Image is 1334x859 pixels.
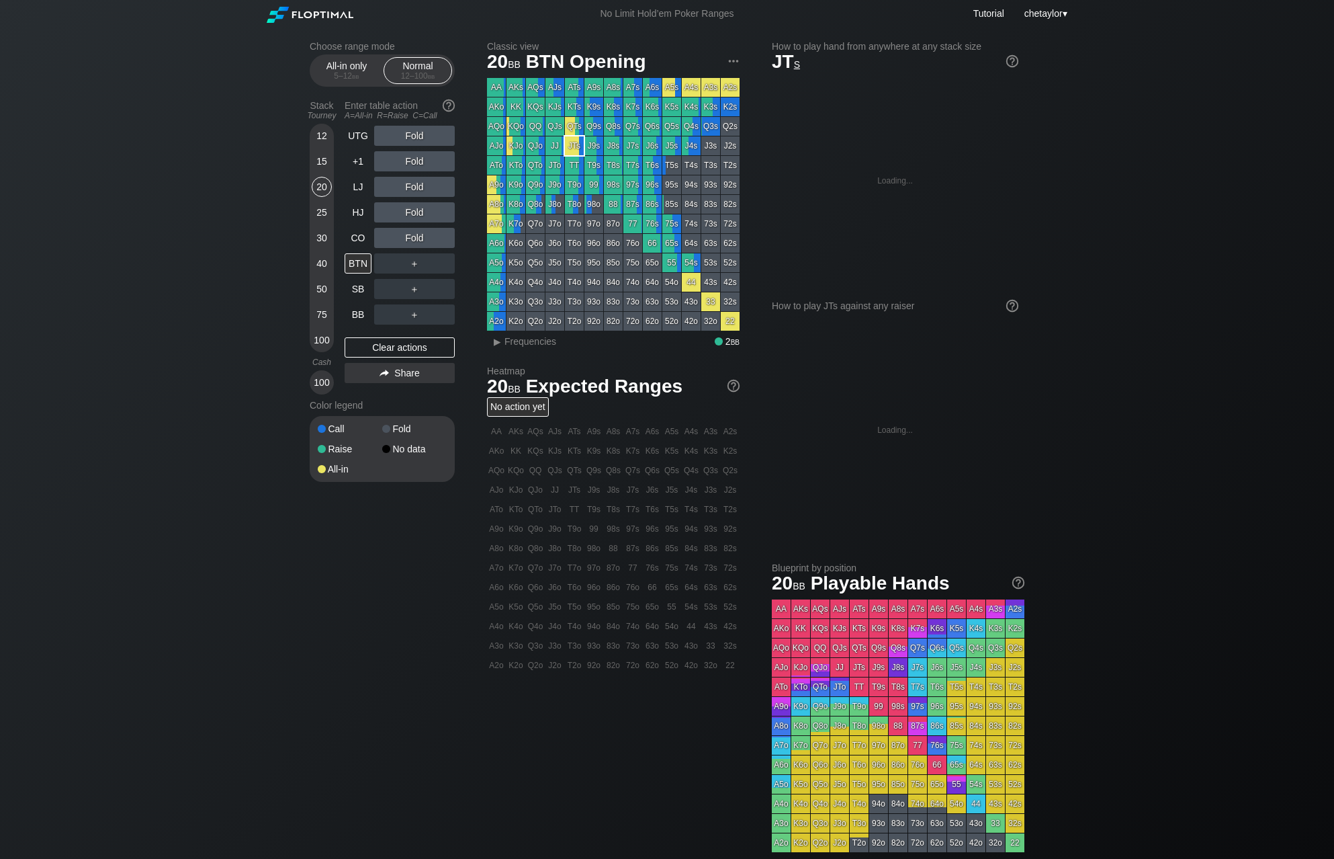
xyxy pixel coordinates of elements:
[487,253,506,272] div: A5o
[487,117,506,136] div: AQo
[316,58,377,83] div: All-in only
[545,273,564,292] div: J4o
[584,422,603,441] div: A9s
[682,97,701,116] div: K4s
[487,214,506,233] div: A7o
[701,156,720,175] div: T3s
[1011,575,1026,590] img: help.32db89a4.svg
[643,422,662,441] div: A6s
[623,234,642,253] div: 76o
[565,422,584,441] div: ATs
[584,214,603,233] div: 97o
[526,312,545,331] div: Q2o
[682,422,701,441] div: A4s
[345,253,371,274] div: BTN
[604,253,623,272] div: 85o
[506,312,525,331] div: K2o
[345,228,371,248] div: CO
[604,292,623,311] div: 83o
[374,253,455,274] div: ＋
[682,292,701,311] div: 43o
[487,175,506,194] div: A9o
[526,78,545,97] div: AQs
[623,481,642,499] div: J7s
[643,97,662,116] div: K6s
[701,117,720,136] div: Q3s
[487,461,506,480] div: AQo
[662,273,681,292] div: 54o
[584,461,603,480] div: Q9s
[487,292,506,311] div: A3o
[682,136,701,155] div: J4s
[584,481,603,499] div: J9s
[506,97,525,116] div: KK
[772,300,1018,311] div: How to play JTs against any raiser
[374,202,455,222] div: Fold
[545,175,564,194] div: J9o
[701,78,720,97] div: A3s
[526,273,545,292] div: Q4o
[604,136,623,155] div: J8s
[662,97,681,116] div: K5s
[682,214,701,233] div: 74s
[504,336,556,347] span: Frequencies
[506,117,525,136] div: KQo
[877,176,913,186] div: Loading...
[662,481,681,499] div: J5s
[643,195,662,214] div: 86s
[487,375,740,397] h1: Expected Ranges
[374,126,455,146] div: Fold
[662,253,681,272] div: 55
[580,8,754,22] div: No Limit Hold’em Poker Ranges
[1024,8,1063,19] span: chetaylor
[584,273,603,292] div: 94o
[701,253,720,272] div: 53s
[506,442,525,460] div: KK
[565,461,584,480] div: QTs
[318,444,382,454] div: Raise
[487,156,506,175] div: ATo
[345,337,455,358] div: Clear actions
[584,156,603,175] div: T9s
[487,97,506,116] div: AKo
[526,292,545,311] div: Q3o
[545,481,564,499] div: JJ
[623,422,642,441] div: A7s
[721,214,740,233] div: 72s
[318,424,382,434] div: Call
[267,7,353,23] img: Floptimal logo
[345,151,371,171] div: +1
[312,202,332,222] div: 25
[604,117,623,136] div: Q8s
[565,312,584,331] div: T2o
[565,214,584,233] div: T7o
[487,234,506,253] div: A6o
[643,175,662,194] div: 96s
[506,292,525,311] div: K3o
[701,273,720,292] div: 43s
[721,117,740,136] div: Q2s
[682,312,701,331] div: 42o
[318,71,375,81] div: 5 – 12
[643,156,662,175] div: T6s
[701,442,720,460] div: K3s
[721,78,740,97] div: A2s
[487,41,740,52] h2: Classic view
[662,234,681,253] div: 65s
[565,78,584,97] div: ATs
[565,195,584,214] div: T8o
[701,461,720,480] div: Q3s
[382,444,447,454] div: No data
[387,58,449,83] div: Normal
[345,126,371,146] div: UTG
[526,117,545,136] div: QQ
[584,253,603,272] div: 95o
[545,117,564,136] div: QJs
[506,273,525,292] div: K4o
[428,71,435,81] span: bb
[345,279,371,299] div: SB
[682,481,701,499] div: J4s
[877,425,913,435] div: Loading...
[312,126,332,146] div: 12
[643,461,662,480] div: Q6s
